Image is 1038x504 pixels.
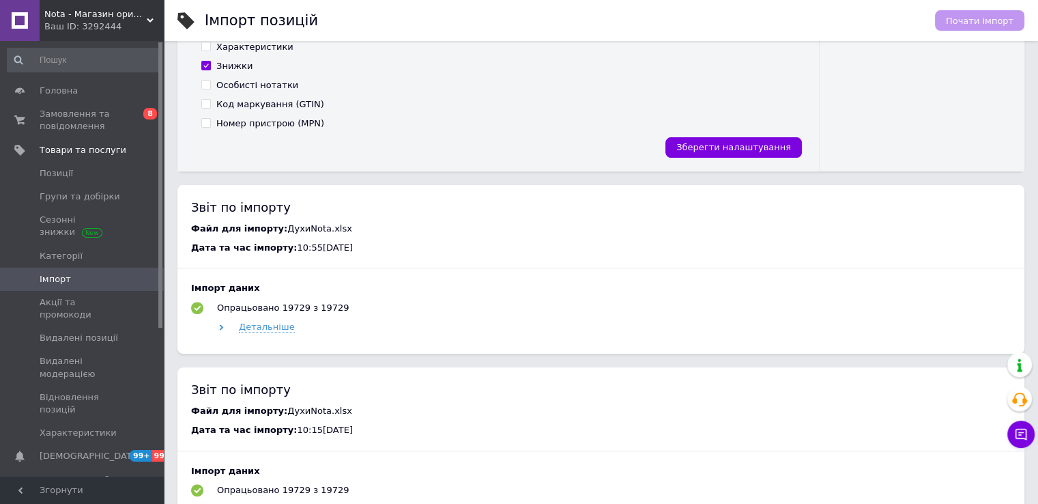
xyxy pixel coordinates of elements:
span: Категорії [40,250,83,262]
span: Файл для імпорту: [191,406,287,416]
div: Ваш ID: 3292444 [44,20,164,33]
div: Звіт по імпорту [191,381,1011,398]
span: Сезонні знижки [40,214,126,238]
span: [DEMOGRAPHIC_DATA] [40,450,141,462]
div: Знижки [216,60,253,72]
div: Номер пристрою (MPN) [216,117,324,130]
span: 8 [143,108,157,120]
span: Видалені позиції [40,332,118,344]
button: Чат з покупцем [1007,421,1035,448]
div: Особисті нотатки [216,79,298,92]
div: Імпорт даних [191,465,1011,477]
span: ДухиNota.xlsx [287,223,352,234]
span: Детальніше [239,322,295,333]
span: Характеристики [40,427,117,439]
span: Видалені модерацією [40,355,126,380]
div: Імпорт даних [191,282,1011,294]
span: Замовлення та повідомлення [40,108,126,132]
div: Звіт по імпорту [191,199,1011,216]
span: Nota - Магазин оригінальної парфумерії оптом та в роздріб [44,8,147,20]
div: Опрацьовано 19729 з 19729 [217,302,349,314]
h1: Імпорт позицій [205,12,318,29]
span: Товари та послуги [40,144,126,156]
div: Опрацьовано 19729 з 19729 [217,484,349,496]
span: Імпорт [40,273,71,285]
span: Акції та промокоди [40,296,126,321]
div: Код маркування (GTIN) [216,98,324,111]
span: ДухиNota.xlsx [287,406,352,416]
span: 99+ [130,450,152,462]
span: Відновлення позицій [40,391,126,416]
button: Зберегти налаштування [665,137,802,158]
span: Позиції [40,167,73,180]
input: Пошук [7,48,161,72]
span: Показники роботи компанії [40,474,126,499]
span: Дата та час імпорту: [191,425,297,435]
div: Характеристики [216,41,293,53]
span: Дата та час імпорту: [191,242,297,253]
span: Зберегти налаштування [676,142,791,152]
span: 10:15[DATE] [297,425,352,435]
span: Групи та добірки [40,191,120,203]
span: 99+ [152,450,175,462]
span: Файл для імпорту: [191,223,287,234]
span: Головна [40,85,78,97]
span: 10:55[DATE] [297,242,352,253]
